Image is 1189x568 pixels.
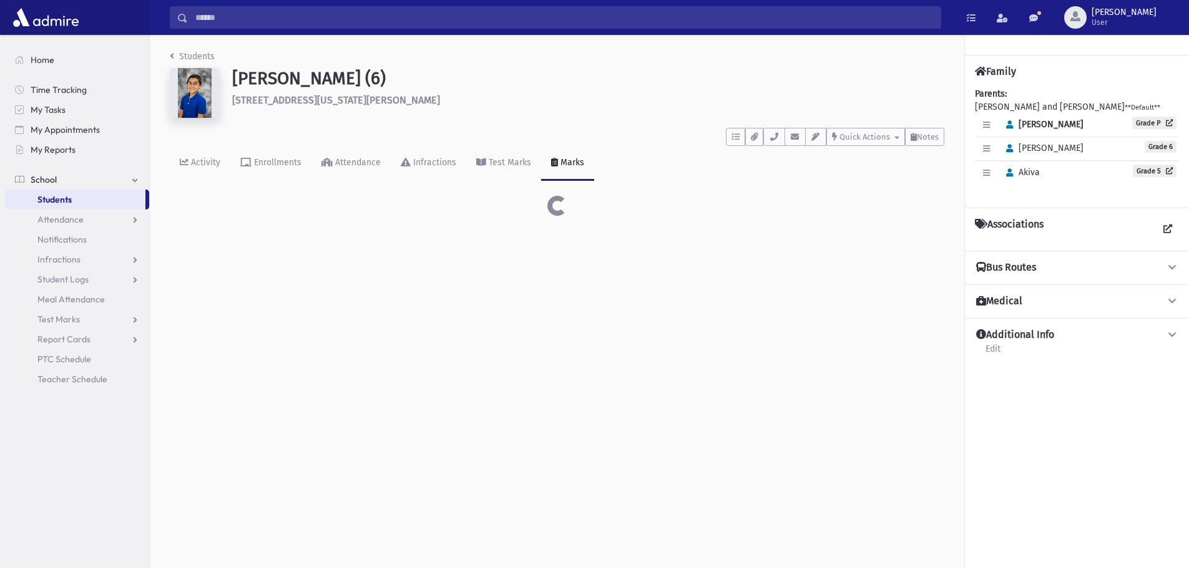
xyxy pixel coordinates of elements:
button: Bus Routes [975,261,1179,274]
span: My Appointments [31,124,100,135]
a: Enrollments [230,146,311,181]
h4: Bus Routes [976,261,1036,274]
button: Medical [975,295,1179,308]
a: Students [170,51,215,62]
span: Report Cards [37,334,91,345]
span: Notifications [37,234,87,245]
a: Infractions [5,249,149,269]
h4: Associations [975,218,1044,241]
span: School [31,174,57,185]
span: Infractions [37,254,81,265]
span: Test Marks [37,314,80,325]
span: Meal Attendance [37,294,105,305]
span: Quick Actions [839,132,890,142]
a: My Appointments [5,120,149,140]
span: Time Tracking [31,84,87,95]
div: Infractions [411,157,456,168]
a: Time Tracking [5,80,149,100]
button: Additional Info [975,329,1179,342]
h1: [PERSON_NAME] (6) [232,68,944,89]
a: Edit [985,342,1001,364]
a: Test Marks [466,146,541,181]
span: Akiva [1001,167,1040,178]
a: My Tasks [5,100,149,120]
a: Grade 5 [1133,165,1177,177]
b: Parents: [975,89,1007,99]
a: Report Cards [5,329,149,349]
h4: Medical [976,295,1022,308]
span: [PERSON_NAME] [1001,143,1084,153]
a: Attendance [5,209,149,229]
h4: Additional Info [976,329,1054,342]
span: Attendance [37,214,84,225]
span: Teacher Schedule [37,373,107,385]
div: Enrollments [252,157,301,168]
nav: breadcrumb [170,50,215,68]
a: Meal Attendance [5,289,149,309]
a: Infractions [391,146,466,181]
a: View all Associations [1157,218,1179,241]
a: Attendance [311,146,391,181]
img: AdmirePro [10,5,82,30]
span: PTC Schedule [37,354,91,365]
a: Student Logs [5,269,149,289]
div: Test Marks [486,157,531,168]
button: Quick Actions [826,128,905,146]
div: [PERSON_NAME] and [PERSON_NAME] [975,87,1179,198]
span: My Tasks [31,104,66,115]
span: Student Logs [37,274,89,285]
span: User [1092,17,1157,27]
button: Notes [905,128,944,146]
h4: Family [975,65,1016,77]
input: Search [188,6,941,29]
a: Teacher Schedule [5,369,149,389]
span: Students [37,194,72,205]
a: PTC Schedule [5,349,149,369]
span: Home [31,54,54,65]
div: Marks [558,157,584,168]
span: [PERSON_NAME] [1092,7,1157,17]
a: Grade P [1132,117,1177,129]
a: Test Marks [5,309,149,329]
span: [PERSON_NAME] [1001,119,1084,130]
a: Students [5,190,145,209]
a: Marks [541,146,594,181]
span: My Reports [31,144,76,155]
a: School [5,170,149,190]
h6: [STREET_ADDRESS][US_STATE][PERSON_NAME] [232,94,944,106]
span: Notes [917,132,939,142]
a: Home [5,50,149,70]
div: Activity [188,157,220,168]
a: Notifications [5,229,149,249]
span: Grade 6 [1145,141,1177,153]
a: My Reports [5,140,149,160]
a: Activity [170,146,230,181]
div: Attendance [333,157,381,168]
